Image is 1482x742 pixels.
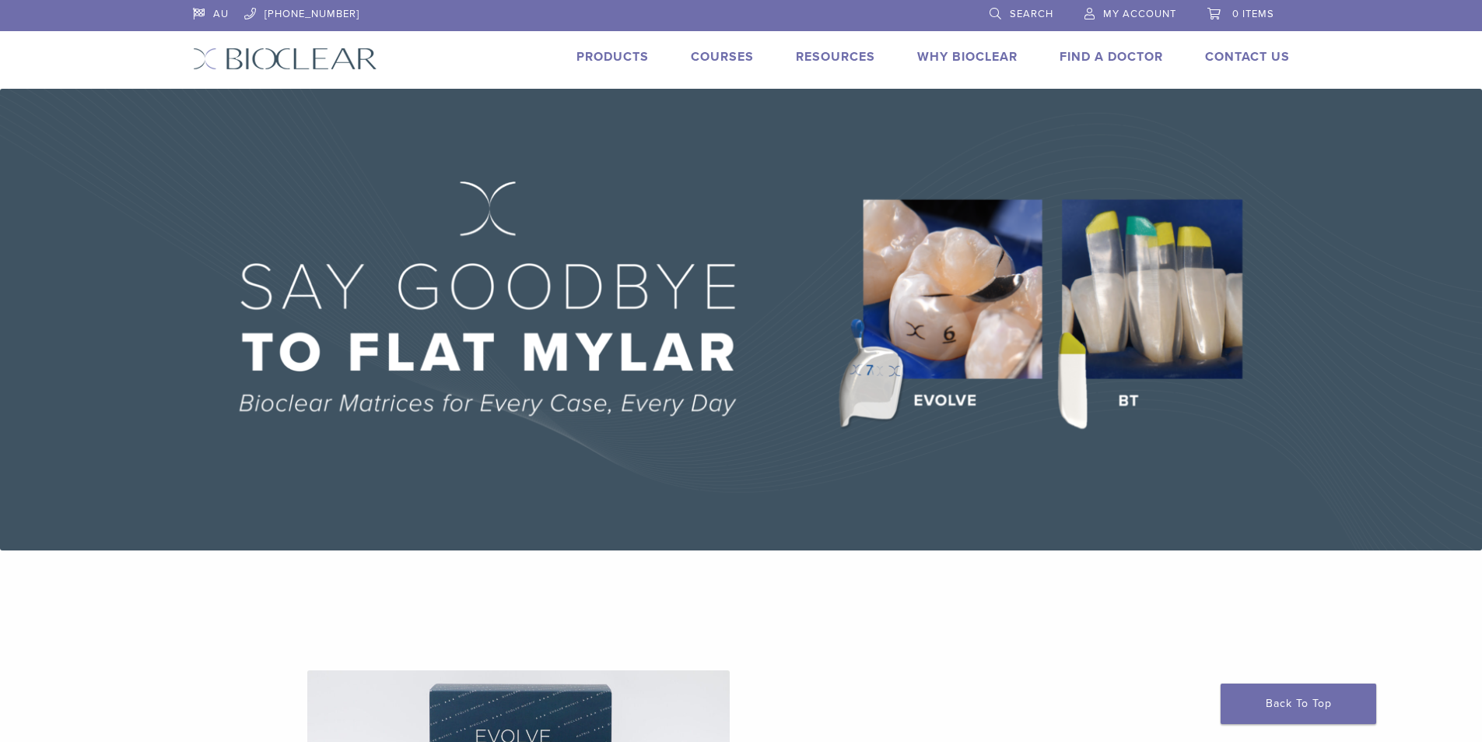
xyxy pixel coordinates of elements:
[691,49,754,65] a: Courses
[1103,8,1176,20] span: My Account
[576,49,649,65] a: Products
[1205,49,1290,65] a: Contact Us
[796,49,875,65] a: Resources
[1010,8,1053,20] span: Search
[193,47,377,70] img: Bioclear
[1232,8,1274,20] span: 0 items
[1060,49,1163,65] a: Find A Doctor
[1221,684,1376,724] a: Back To Top
[917,49,1018,65] a: Why Bioclear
